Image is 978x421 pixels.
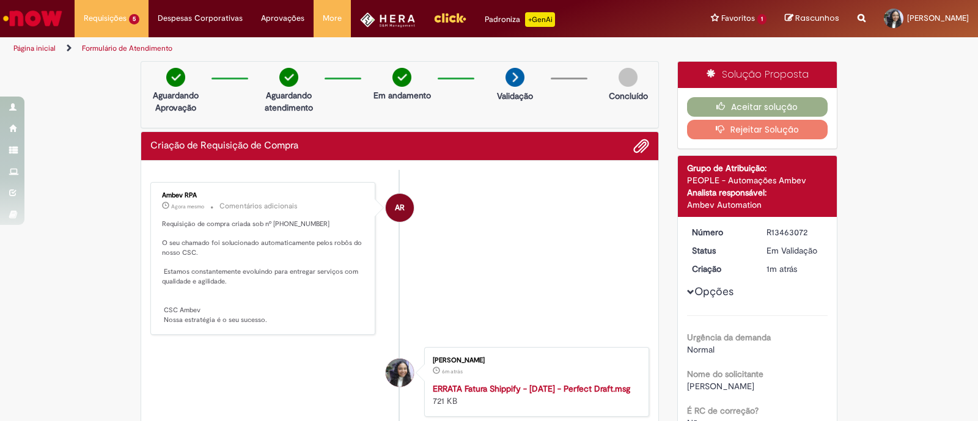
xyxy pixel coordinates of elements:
[678,62,837,88] div: Solução Proposta
[162,219,366,325] p: Requisição de compra criada sob nº [PHONE_NUMBER] O seu chamado foi solucionado automaticamente p...
[721,12,755,24] span: Favoritos
[687,405,759,416] b: É RC de correção?
[785,13,839,24] a: Rascunhos
[158,12,243,24] span: Despesas Corporativas
[683,244,758,257] dt: Status
[683,226,758,238] dt: Número
[767,263,797,274] span: 1m atrás
[1,6,64,31] img: ServiceNow
[162,192,366,199] div: Ambev RPA
[687,120,828,139] button: Rejeitar Solução
[433,383,630,394] a: ERRATA Fatura Shippify - [DATE] - Perfect Draft.msg
[767,226,823,238] div: R13463072
[146,89,205,114] p: Aguardando Aprovação
[171,203,204,210] time: 29/08/2025 15:34:34
[433,9,466,27] img: click_logo_yellow_360x200.png
[392,68,411,87] img: check-circle-green.png
[687,368,763,379] b: Nome do solicitante
[150,141,298,152] h2: Criação de Requisição de Compra Histórico de tíquete
[9,37,643,60] ul: Trilhas de página
[767,263,823,275] div: 29/08/2025 15:33:57
[485,12,555,27] div: Padroniza
[525,12,555,27] p: +GenAi
[687,97,828,117] button: Aceitar solução
[433,357,636,364] div: [PERSON_NAME]
[259,89,318,114] p: Aguardando atendimento
[360,12,416,27] img: HeraLogo.png
[687,381,754,392] span: [PERSON_NAME]
[219,201,298,211] small: Comentários adicionais
[386,359,414,387] div: Sarah Cruz Silva Urbanos
[506,68,524,87] img: arrow-next.png
[166,68,185,87] img: check-circle-green.png
[687,174,828,186] div: PEOPLE - Automações Ambev
[633,138,649,154] button: Adicionar anexos
[13,43,56,53] a: Página inicial
[279,68,298,87] img: check-circle-green.png
[442,368,463,375] span: 6m atrás
[323,12,342,24] span: More
[433,383,636,407] div: 721 KB
[767,263,797,274] time: 29/08/2025 15:33:57
[687,186,828,199] div: Analista responsável:
[619,68,638,87] img: img-circle-grey.png
[757,14,767,24] span: 1
[395,193,405,222] span: AR
[261,12,304,24] span: Aprovações
[687,344,715,355] span: Normal
[907,13,969,23] span: [PERSON_NAME]
[129,14,139,24] span: 5
[373,89,431,101] p: Em andamento
[442,368,463,375] time: 29/08/2025 15:29:18
[386,194,414,222] div: Ambev RPA
[171,203,204,210] span: Agora mesmo
[687,162,828,174] div: Grupo de Atribuição:
[609,90,648,102] p: Concluído
[82,43,172,53] a: Formulário de Atendimento
[687,332,771,343] b: Urgência da demanda
[687,199,828,211] div: Ambev Automation
[84,12,127,24] span: Requisições
[683,263,758,275] dt: Criação
[497,90,533,102] p: Validação
[795,12,839,24] span: Rascunhos
[767,244,823,257] div: Em Validação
